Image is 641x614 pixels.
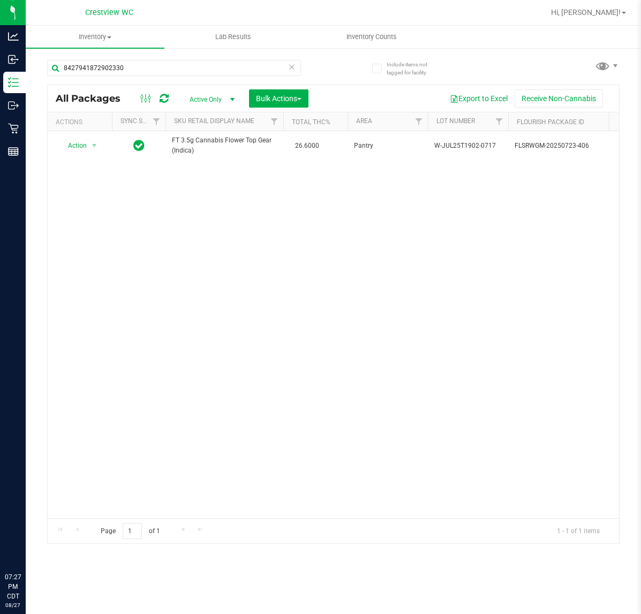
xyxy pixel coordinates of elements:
[515,89,603,108] button: Receive Non-Cannabis
[56,118,108,126] div: Actions
[164,26,303,48] a: Lab Results
[354,141,421,151] span: Pantry
[266,112,283,131] a: Filter
[290,138,325,154] span: 26.6000
[47,60,301,76] input: Search Package ID, Item Name, SKU, Lot or Part Number...
[123,523,142,540] input: 1
[174,117,254,125] a: SKU Retail Display Name
[292,118,330,126] a: Total THC%
[288,60,296,74] span: Clear
[201,32,266,42] span: Lab Results
[551,8,621,17] span: Hi, [PERSON_NAME]!
[133,138,145,153] span: In Sync
[491,112,508,131] a: Filter
[26,32,164,42] span: Inventory
[356,117,372,125] a: Area
[11,528,43,560] iframe: Resource center
[548,523,608,539] span: 1 - 1 of 1 items
[256,94,301,103] span: Bulk Actions
[332,32,411,42] span: Inventory Counts
[434,141,502,151] span: W-JUL25T1902-0717
[5,572,21,601] p: 07:27 PM CDT
[8,77,19,88] inline-svg: Inventory
[515,141,620,151] span: FLSRWGM-20250723-406
[148,112,165,131] a: Filter
[517,118,584,126] a: Flourish Package ID
[436,117,475,125] a: Lot Number
[8,31,19,42] inline-svg: Analytics
[85,8,133,17] span: Crestview WC
[387,60,440,77] span: Include items not tagged for facility
[58,138,87,153] span: Action
[410,112,428,131] a: Filter
[172,135,277,156] span: FT 3.5g Cannabis Flower Top Gear (Indica)
[8,123,19,134] inline-svg: Retail
[5,601,21,609] p: 08/27
[120,117,162,125] a: Sync Status
[8,100,19,111] inline-svg: Outbound
[8,54,19,65] inline-svg: Inbound
[26,26,164,48] a: Inventory
[56,93,131,104] span: All Packages
[8,146,19,157] inline-svg: Reports
[303,26,441,48] a: Inventory Counts
[88,138,101,153] span: select
[443,89,515,108] button: Export to Excel
[249,89,308,108] button: Bulk Actions
[92,523,169,540] span: Page of 1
